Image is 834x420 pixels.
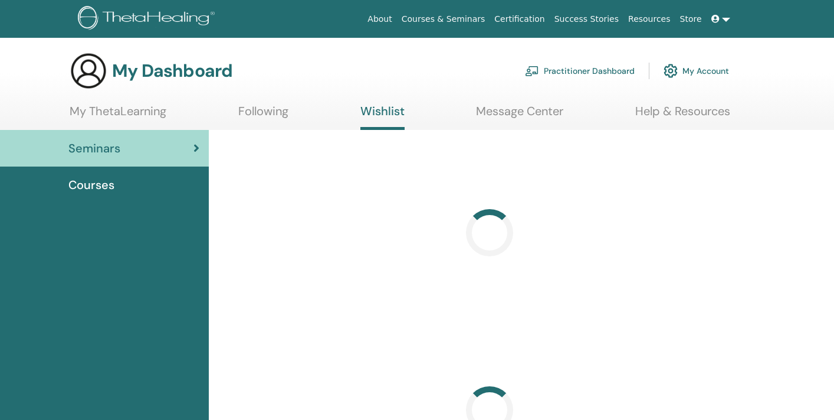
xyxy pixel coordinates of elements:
[675,8,707,30] a: Store
[112,60,232,82] h3: My Dashboard
[397,8,490,30] a: Courses & Seminars
[635,104,730,127] a: Help & Resources
[68,139,120,157] span: Seminars
[490,8,549,30] a: Certification
[238,104,288,127] a: Following
[550,8,623,30] a: Success Stories
[664,58,729,84] a: My Account
[68,176,114,194] span: Courses
[70,52,107,90] img: generic-user-icon.jpg
[525,66,539,76] img: chalkboard-teacher.svg
[78,6,219,32] img: logo.png
[360,104,405,130] a: Wishlist
[525,58,635,84] a: Practitioner Dashboard
[70,104,166,127] a: My ThetaLearning
[476,104,563,127] a: Message Center
[664,61,678,81] img: cog.svg
[623,8,675,30] a: Resources
[363,8,396,30] a: About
